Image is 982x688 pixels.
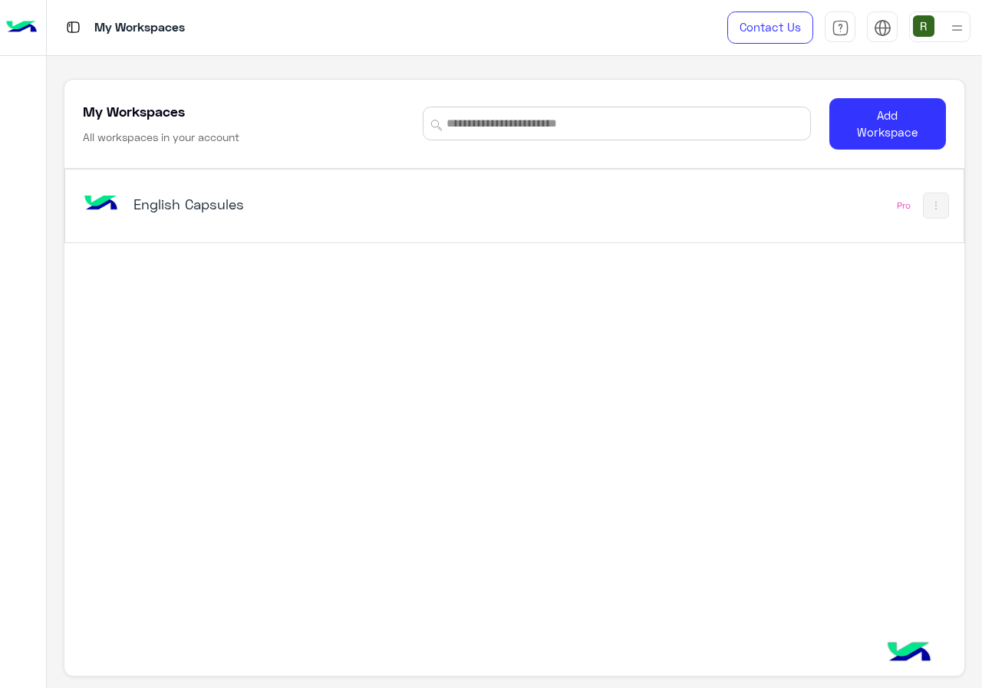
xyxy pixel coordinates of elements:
[825,12,855,44] a: tab
[882,627,936,680] img: hulul-logo.png
[727,12,813,44] a: Contact Us
[832,19,849,37] img: tab
[94,18,185,38] p: My Workspaces
[947,18,967,38] img: profile
[913,15,934,37] img: userImage
[80,183,121,225] img: bot image
[874,19,891,37] img: tab
[133,195,447,213] h5: English Capsules
[64,18,83,37] img: tab
[6,12,37,44] img: Logo
[83,130,239,145] h6: All workspaces in your account
[897,199,911,212] div: Pro
[829,98,946,150] button: Add Workspace
[83,102,185,120] h5: My Workspaces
